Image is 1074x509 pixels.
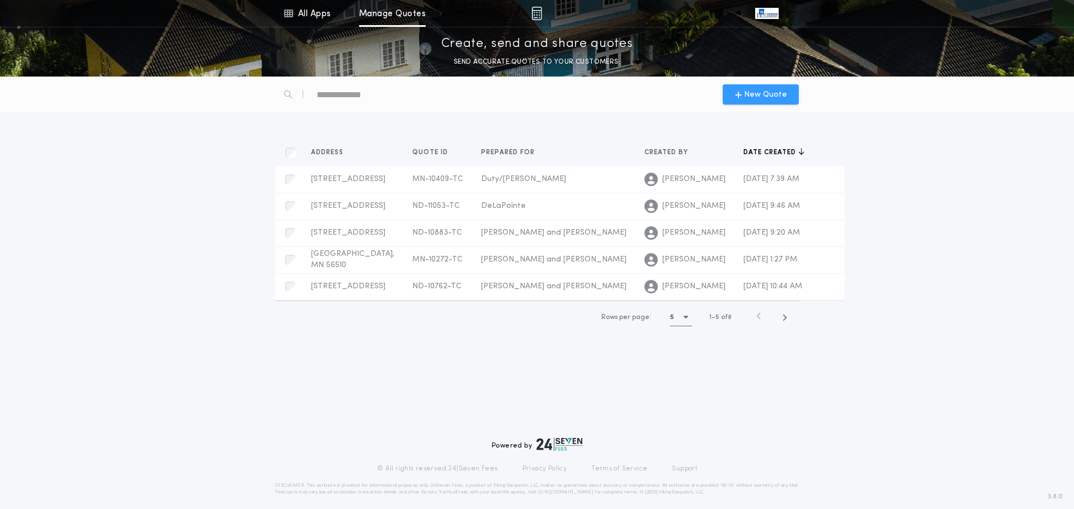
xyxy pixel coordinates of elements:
[601,314,651,321] span: Rows per page:
[743,202,800,210] span: [DATE] 9:46 AM
[481,229,626,237] span: [PERSON_NAME] and [PERSON_NAME]
[591,464,647,473] a: Terms of Service
[743,282,802,291] span: [DATE] 10:44 AM
[670,312,674,323] h1: 5
[531,7,542,20] img: img
[744,89,787,101] span: New Quote
[662,254,726,265] span: [PERSON_NAME]
[311,282,385,291] span: [STREET_ADDRESS]
[536,437,582,451] img: logo
[412,202,460,210] span: ND-11053-TC
[743,255,797,264] span: [DATE] 1:27 PM
[723,84,799,104] button: New Quote
[412,255,463,264] span: MN-10272-TC
[311,202,385,210] span: [STREET_ADDRESS]
[670,308,692,326] button: 5
[522,464,567,473] a: Privacy Policy
[492,437,582,451] div: Powered by
[662,227,726,239] span: [PERSON_NAME]
[481,282,626,291] span: [PERSON_NAME] and [PERSON_NAME]
[412,229,462,237] span: ND-10883-TC
[412,175,463,183] span: MN-10409-TC
[1048,492,1063,502] span: 3.8.0
[481,148,537,157] span: Prepared for
[311,147,352,158] button: Address
[311,250,394,269] span: [GEOGRAPHIC_DATA], MN 56510
[721,312,732,322] span: of 8
[412,148,450,157] span: Quote ID
[662,281,726,292] span: [PERSON_NAME]
[481,175,566,183] span: Duty/[PERSON_NAME]
[662,174,726,185] span: [PERSON_NAME]
[538,490,593,494] a: [URL][DOMAIN_NAME]
[481,255,626,264] span: [PERSON_NAME] and [PERSON_NAME]
[311,148,346,157] span: Address
[743,175,799,183] span: [DATE] 7:39 AM
[412,282,461,291] span: ND-10762-TC
[672,464,697,473] a: Support
[311,229,385,237] span: [STREET_ADDRESS]
[412,147,456,158] button: Quote ID
[743,229,800,237] span: [DATE] 9:20 AM
[715,314,719,321] span: 5
[481,202,526,210] span: DeLaPointe
[377,464,498,473] p: © All rights reserved. 24|Seven Fees
[755,8,779,19] img: vs-icon
[311,175,385,183] span: [STREET_ADDRESS]
[743,147,804,158] button: Date created
[709,314,712,321] span: 1
[743,148,798,157] span: Date created
[644,148,690,157] span: Created by
[644,147,696,158] button: Created by
[454,56,620,68] p: SEND ACCURATE QUOTES TO YOUR CUSTOMERS.
[662,201,726,212] span: [PERSON_NAME]
[275,482,799,496] p: DISCLAIMER: This estimate is provided for informational purposes only. 24|Seven Fees, a product o...
[441,35,633,53] p: Create, send and share quotes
